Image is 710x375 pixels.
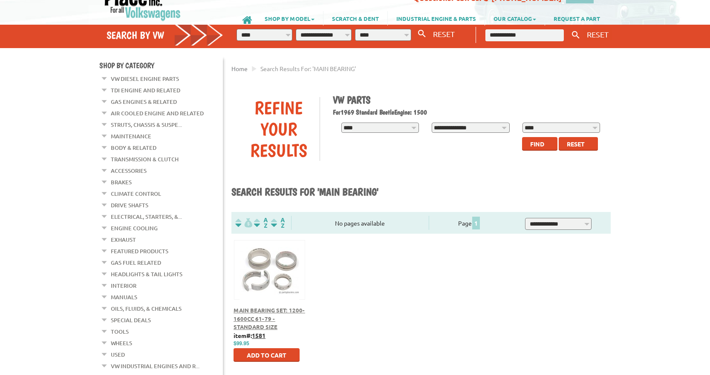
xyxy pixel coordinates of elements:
[107,29,223,41] h4: Search by VW
[260,65,356,72] span: Search results for: 'MAIN BEARING'
[559,137,598,151] button: Reset
[567,140,585,148] span: Reset
[388,11,485,26] a: INDUSTRIAL ENGINE & PARTS
[485,11,545,26] a: OUR CATALOG
[111,234,136,245] a: Exhaust
[429,216,510,230] div: Page
[231,65,248,72] a: Home
[238,97,320,161] div: Refine Your Results
[587,30,609,39] span: RESET
[111,108,204,119] a: Air Cooled Engine and Related
[111,257,161,268] a: Gas Fuel Related
[530,140,544,148] span: Find
[247,351,286,359] span: Add to Cart
[111,211,182,222] a: Electrical, Starters, &...
[111,326,129,337] a: Tools
[111,119,182,130] a: Struts, Chassis & Suspe...
[111,338,132,349] a: Wheels
[234,306,305,330] a: Main Bearing Set: 1200-1600cc 61-79 - Standard Size
[269,218,286,228] img: Sort by Sales Rank
[111,223,158,234] a: Engine Cooling
[234,332,266,339] b: item#:
[111,269,182,280] a: Headlights & Tail Lights
[333,94,605,106] h1: VW Parts
[111,361,199,372] a: VW Industrial Engines and R...
[583,28,612,40] button: RESET
[111,188,161,199] a: Climate Control
[99,61,223,70] h4: Shop By Category
[292,219,429,228] div: No pages available
[234,348,300,362] button: Add to Cart
[234,341,249,346] span: $99.95
[433,29,455,38] span: RESET
[111,303,182,314] a: Oils, Fluids, & Chemicals
[231,186,611,199] h1: Search results for 'MAIN BEARING'
[111,73,179,84] a: VW Diesel Engine Parts
[111,280,136,291] a: Interior
[545,11,609,26] a: REQUEST A PART
[430,28,458,40] button: RESET
[415,28,429,40] button: Search By VW...
[111,246,168,257] a: Featured Products
[522,137,557,151] button: Find
[252,218,269,228] img: Sort by Headline
[111,292,137,303] a: Manuals
[333,108,341,116] span: For
[111,154,179,165] a: Transmission & Clutch
[111,85,180,96] a: TDI Engine and Related
[569,28,582,42] button: Keyword Search
[235,218,252,228] img: filterpricelow.svg
[111,177,132,188] a: Brakes
[111,142,156,153] a: Body & Related
[111,315,151,326] a: Special Deals
[323,11,387,26] a: SCRATCH & DENT
[472,217,480,229] span: 1
[111,96,177,107] a: Gas Engines & Related
[252,332,266,339] u: 1581
[111,349,125,360] a: Used
[111,131,151,142] a: Maintenance
[111,200,148,211] a: Drive Shafts
[333,108,605,116] h2: 1969 Standard Beetle
[394,108,427,116] span: Engine: 1500
[256,11,323,26] a: SHOP BY MODEL
[111,165,147,176] a: Accessories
